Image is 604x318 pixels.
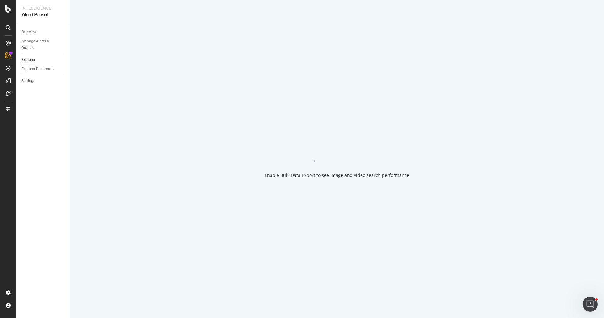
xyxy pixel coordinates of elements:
[21,29,65,36] a: Overview
[21,57,35,63] div: Explorer
[21,78,35,84] div: Settings
[21,38,59,51] div: Manage Alerts & Groups
[583,297,598,312] iframe: Intercom live chat
[21,11,64,19] div: AlertPanel
[21,66,55,72] div: Explorer Bookmarks
[21,5,64,11] div: Intelligence
[21,38,65,51] a: Manage Alerts & Groups
[21,66,65,72] a: Explorer Bookmarks
[21,29,36,36] div: Overview
[21,57,65,63] a: Explorer
[314,140,360,162] div: animation
[21,78,65,84] a: Settings
[265,172,409,178] div: Enable Bulk Data Export to see image and video search performance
